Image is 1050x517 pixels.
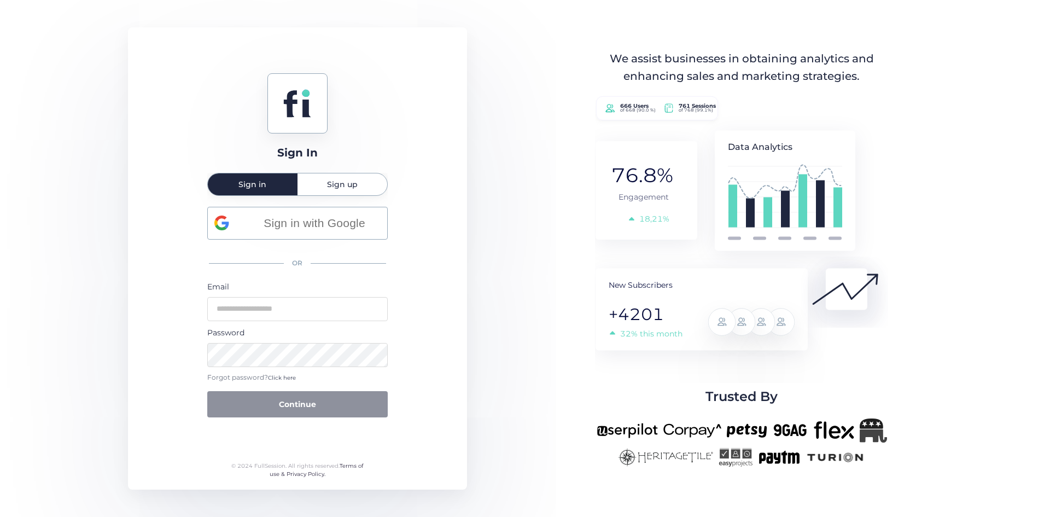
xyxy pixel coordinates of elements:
tspan: of 768 (99.1%) [679,108,714,113]
div: Forgot password? [207,373,388,383]
span: Trusted By [705,386,778,407]
img: heritagetile-new.png [618,448,713,467]
img: turion-new.png [806,448,865,467]
tspan: Data Analytics [728,142,792,152]
div: © 2024 FullSession. All rights reserved. [226,462,368,479]
tspan: 666 Users [620,103,649,110]
img: corpay-new.png [663,419,721,443]
tspan: 76.8% [612,163,674,187]
img: userpilot-new.png [597,419,658,443]
tspan: of 668 (90.0 %) [620,108,656,113]
div: Sign In [277,144,318,161]
tspan: 32% this month [620,329,682,339]
img: petsy-new.png [727,419,767,443]
span: Sign up [327,181,358,188]
img: Republicanlogo-bw.png [860,419,887,443]
img: easyprojects-new.png [719,448,752,467]
div: OR [207,252,388,275]
span: Sign in with Google [249,214,381,232]
div: We assist businesses in obtaining analytics and enhancing sales and marketing strategies. [597,50,886,85]
span: Sign in [238,181,266,188]
tspan: 761 Sessions [679,103,717,110]
div: Password [207,327,388,339]
span: Click here [268,374,296,381]
button: Continue [207,391,388,417]
img: 9gag-new.png [772,419,808,443]
img: paytm-new.png [758,448,800,467]
tspan: New Subscribers [609,280,673,290]
tspan: 18,21% [639,214,669,224]
tspan: Engagement [619,192,669,202]
div: Email [207,281,388,293]
tspan: +4201 [609,304,664,324]
img: flex-new.png [814,419,854,443]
